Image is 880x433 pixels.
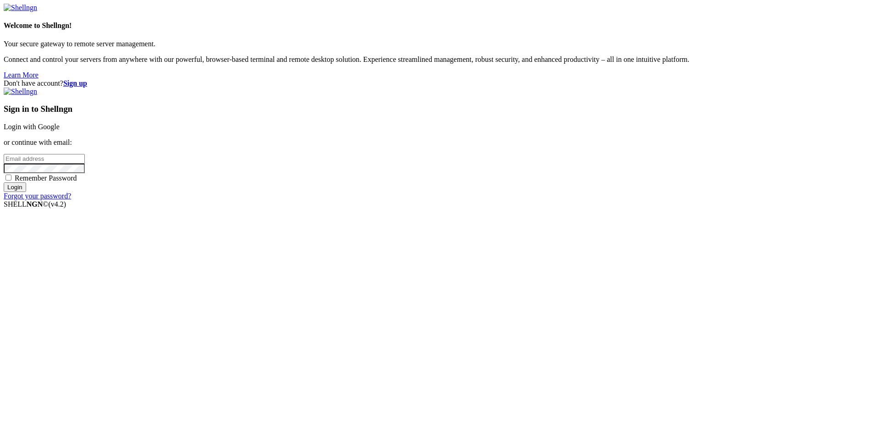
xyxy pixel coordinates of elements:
a: Forgot your password? [4,192,71,200]
img: Shellngn [4,4,37,12]
span: SHELL © [4,200,66,208]
a: Sign up [63,79,87,87]
b: NGN [27,200,43,208]
a: Learn More [4,71,38,79]
div: Don't have account? [4,79,876,88]
input: Login [4,182,26,192]
p: Connect and control your servers from anywhere with our powerful, browser-based terminal and remo... [4,55,876,64]
input: Email address [4,154,85,164]
input: Remember Password [5,175,11,181]
img: Shellngn [4,88,37,96]
p: Your secure gateway to remote server management. [4,40,876,48]
h3: Sign in to Shellngn [4,104,876,114]
h4: Welcome to Shellngn! [4,22,876,30]
span: 4.2.0 [49,200,66,208]
p: or continue with email: [4,138,876,147]
a: Login with Google [4,123,60,131]
span: Remember Password [15,174,77,182]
